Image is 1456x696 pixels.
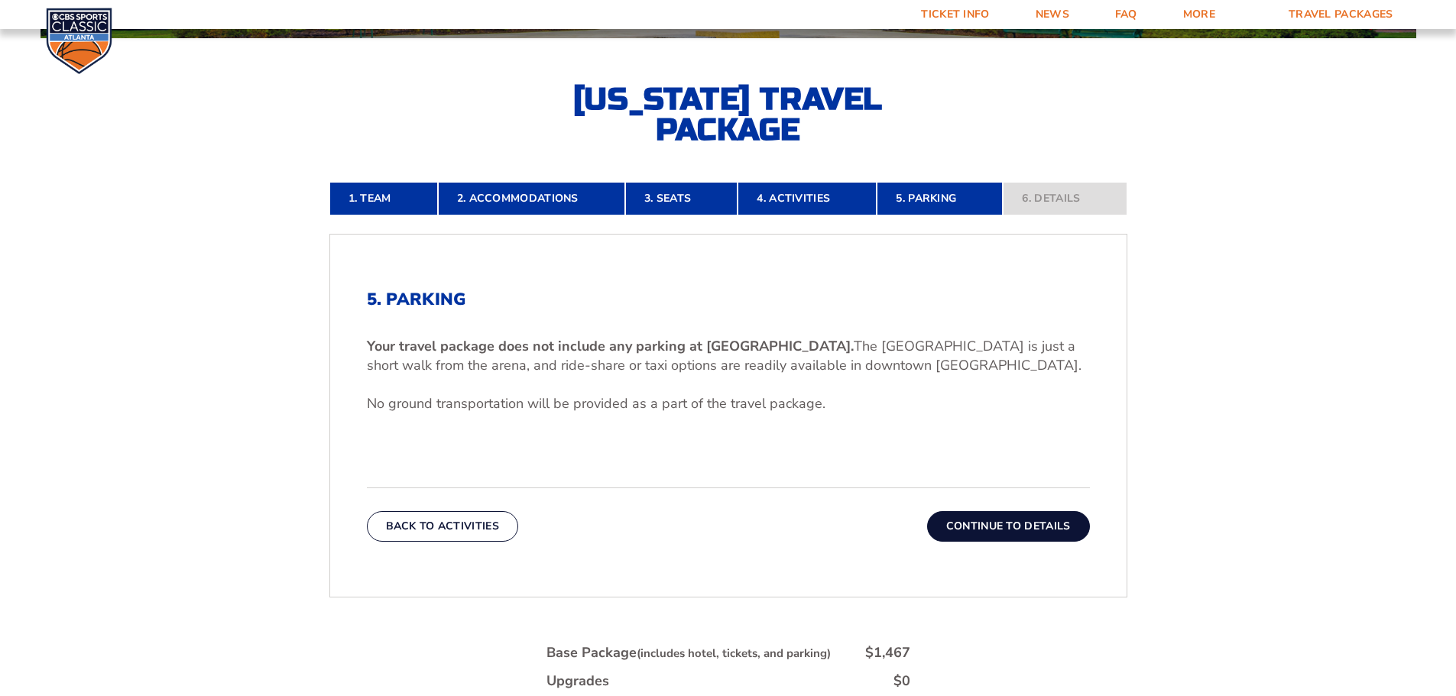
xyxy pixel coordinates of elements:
div: $0 [893,672,910,691]
small: (includes hotel, tickets, and parking) [637,646,831,661]
img: CBS Sports Classic [46,8,112,74]
button: Continue To Details [927,511,1090,542]
b: Your travel package does not include any parking at [GEOGRAPHIC_DATA]. [367,337,854,355]
a: 1. Team [329,182,438,215]
button: Back To Activities [367,511,518,542]
div: $1,467 [865,643,910,662]
h2: [US_STATE] Travel Package [560,84,897,145]
a: 2. Accommodations [438,182,625,215]
p: The [GEOGRAPHIC_DATA] is just a short walk from the arena, and ride-share or taxi options are rea... [367,337,1090,375]
div: Upgrades [546,672,609,691]
p: No ground transportation will be provided as a part of the travel package. [367,394,1090,413]
a: 4. Activities [738,182,877,215]
a: 3. Seats [625,182,738,215]
div: Base Package [546,643,831,662]
h2: 5. Parking [367,290,1090,309]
